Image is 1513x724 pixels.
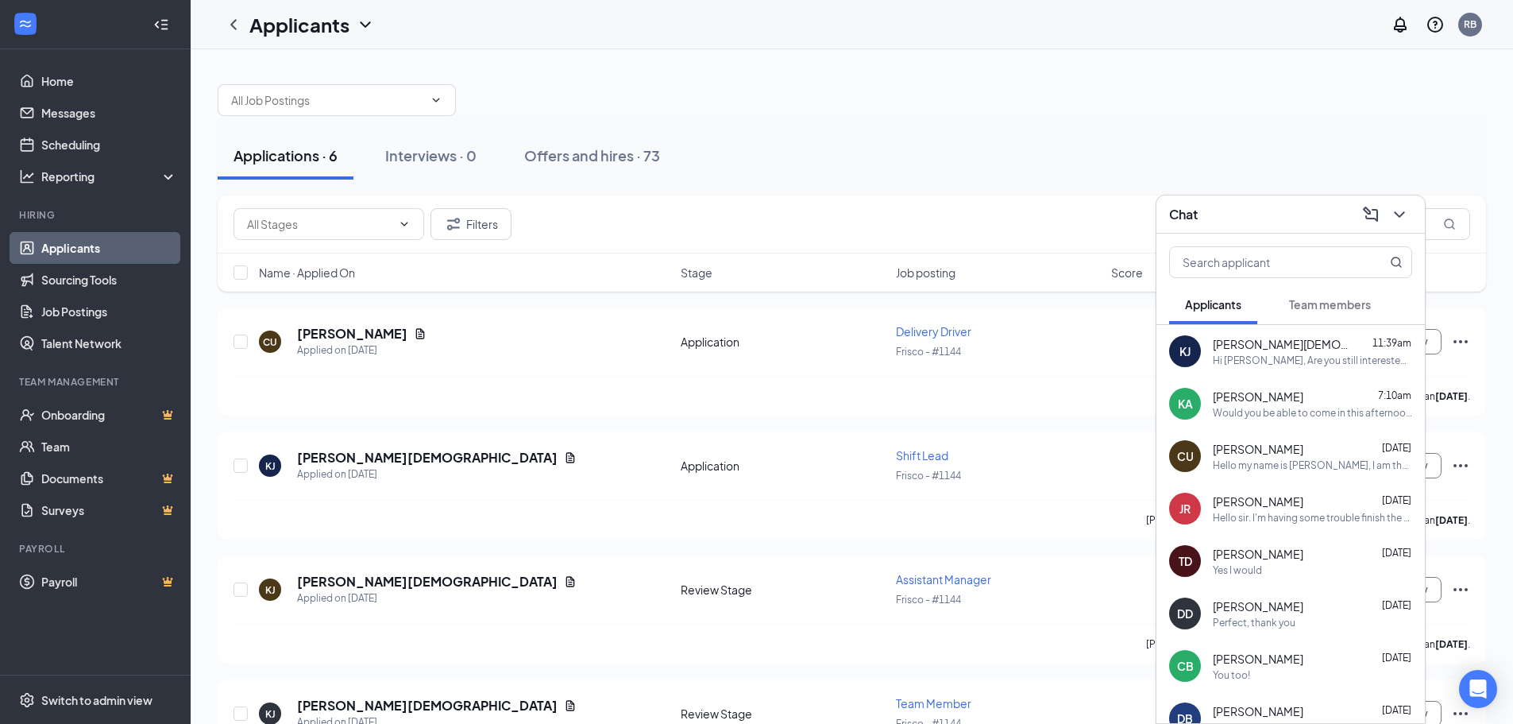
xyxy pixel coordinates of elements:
[1382,704,1411,716] span: [DATE]
[1451,580,1470,599] svg: Ellipses
[430,94,442,106] svg: ChevronDown
[1213,389,1303,405] span: [PERSON_NAME]
[564,699,577,712] svg: Document
[1435,638,1468,650] b: [DATE]
[896,448,948,463] span: Shift Lead
[1289,297,1371,312] span: Team members
[1213,668,1250,682] div: You too!
[1170,247,1358,277] input: Search applicant
[1387,202,1412,227] button: ChevronDown
[1177,606,1193,621] div: DD
[247,215,392,233] input: All Stages
[1146,513,1470,527] p: [PERSON_NAME][DEMOGRAPHIC_DATA] has applied more than .
[1372,337,1411,349] span: 11:39am
[41,65,177,97] a: Home
[41,296,177,327] a: Job Postings
[444,215,463,234] svg: Filter
[564,451,577,464] svg: Document
[265,459,276,473] div: KJ
[259,265,355,281] span: Name · Applied On
[17,16,33,32] svg: WorkstreamLogo
[1426,15,1445,34] svg: QuestionInfo
[1382,442,1411,454] span: [DATE]
[681,582,886,598] div: Review Stage
[19,542,174,556] div: Payroll
[1213,598,1303,614] span: [PERSON_NAME]
[1185,297,1241,312] span: Applicants
[265,707,276,721] div: KJ
[41,264,177,296] a: Sourcing Tools
[41,431,177,463] a: Team
[1382,652,1411,664] span: [DATE]
[896,265,955,281] span: Job posting
[430,208,511,240] button: Filter Filters
[41,232,177,264] a: Applicants
[297,449,558,467] h5: [PERSON_NAME][DEMOGRAPHIC_DATA]
[1213,616,1295,629] div: Perfect, thank you
[297,697,558,714] h5: [PERSON_NAME][DEMOGRAPHIC_DATA]
[1451,456,1470,475] svg: Ellipses
[398,218,411,230] svg: ChevronDown
[41,129,177,161] a: Scheduling
[1390,256,1403,269] svg: MagnifyingGlass
[414,327,426,340] svg: Document
[681,458,886,474] div: Application
[1213,703,1303,719] span: [PERSON_NAME]
[1361,205,1380,224] svg: ComposeMessage
[1358,202,1384,227] button: ComposeMessage
[1111,265,1143,281] span: Score
[41,327,177,359] a: Talent Network
[1435,514,1468,526] b: [DATE]
[297,467,577,482] div: Applied on [DATE]
[249,11,349,38] h1: Applicants
[1213,354,1412,367] div: Hi [PERSON_NAME], Are you still interested in this position?
[19,375,174,389] div: Team Management
[1382,494,1411,506] span: [DATE]
[297,573,558,590] h5: [PERSON_NAME][DEMOGRAPHIC_DATA]
[41,463,177,494] a: DocumentsCrown
[1459,670,1497,708] div: Open Intercom Messenger
[224,15,243,34] svg: ChevronLeft
[1169,206,1198,223] h3: Chat
[681,265,712,281] span: Stage
[1213,494,1303,509] span: [PERSON_NAME]
[263,335,277,349] div: CU
[297,325,407,343] h5: [PERSON_NAME]
[1451,704,1470,723] svg: Ellipses
[19,692,35,708] svg: Settings
[564,575,577,588] svg: Document
[1435,390,1468,402] b: [DATE]
[1179,553,1192,569] div: TD
[41,97,177,129] a: Messages
[1178,396,1193,412] div: KA
[1391,15,1410,34] svg: Notifications
[1213,511,1412,525] div: Hello sir. I'm having some trouble finish the paper work specifically the withholding form. Unabl...
[1213,651,1303,667] span: [PERSON_NAME]
[41,168,178,184] div: Reporting
[1382,599,1411,611] span: [DATE]
[1177,658,1194,674] div: CB
[153,17,169,33] svg: Collapse
[896,324,971,339] span: Delivery Driver
[41,566,177,598] a: PayrollCrown
[1146,637,1470,651] p: [PERSON_NAME][DEMOGRAPHIC_DATA] has applied more than .
[681,334,886,350] div: Application
[1213,406,1412,420] div: Would you be able to come in this afternoon at 2pm?
[356,15,375,34] svg: ChevronDown
[1443,218,1456,230] svg: MagnifyingGlass
[297,590,577,606] div: Applied on [DATE]
[19,168,35,184] svg: Analysis
[896,470,961,482] span: Frisco - #1144
[896,346,961,358] span: Frisco - #1144
[265,583,276,597] div: KJ
[1213,441,1303,457] span: [PERSON_NAME]
[1213,546,1303,562] span: [PERSON_NAME]
[297,343,426,358] div: Applied on [DATE]
[1451,332,1470,351] svg: Ellipses
[1179,501,1191,517] div: JR
[1213,563,1262,577] div: Yes I would
[896,696,971,710] span: Team Member
[524,145,660,165] div: Offers and hires · 73
[1390,205,1409,224] svg: ChevronDown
